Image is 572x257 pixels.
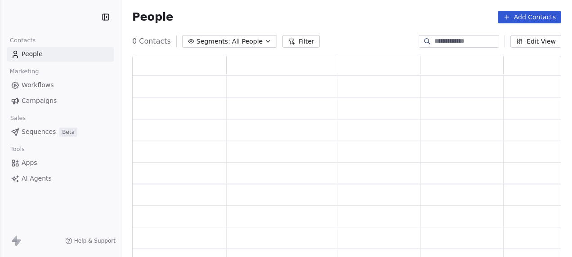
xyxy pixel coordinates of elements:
[282,35,320,48] button: Filter
[132,10,173,24] span: People
[6,111,30,125] span: Sales
[6,65,43,78] span: Marketing
[65,237,116,244] a: Help & Support
[7,78,114,93] a: Workflows
[22,158,37,168] span: Apps
[7,47,114,62] a: People
[22,174,52,183] span: AI Agents
[74,237,116,244] span: Help & Support
[7,124,114,139] a: SequencesBeta
[22,80,54,90] span: Workflows
[232,37,263,46] span: All People
[7,155,114,170] a: Apps
[197,37,230,46] span: Segments:
[498,11,561,23] button: Add Contacts
[22,96,57,106] span: Campaigns
[22,49,43,59] span: People
[6,142,28,156] span: Tools
[22,127,56,137] span: Sequences
[59,128,77,137] span: Beta
[510,35,561,48] button: Edit View
[132,36,171,47] span: 0 Contacts
[7,171,114,186] a: AI Agents
[7,93,114,108] a: Campaigns
[6,34,40,47] span: Contacts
